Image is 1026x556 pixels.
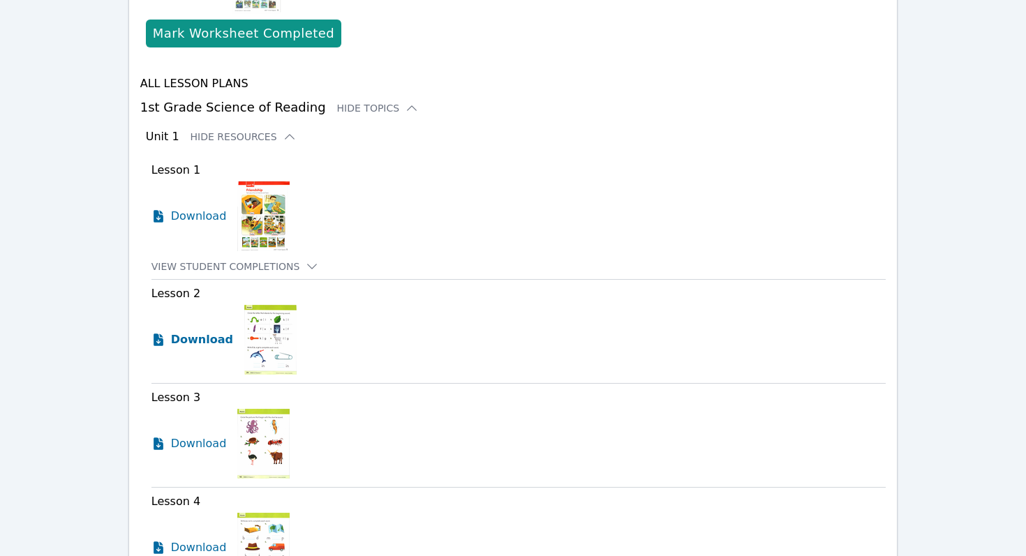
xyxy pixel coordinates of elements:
h4: All Lesson Plans [140,75,886,92]
button: Hide Resources [191,130,297,144]
button: Hide Topics [337,101,419,115]
a: Download [151,305,233,375]
button: View Student Completions [151,260,320,273]
span: Download [171,539,227,556]
span: Download [171,331,233,348]
span: Lesson 3 [151,391,200,404]
span: Download [171,435,227,452]
img: Lesson 3 [237,409,290,479]
span: Lesson 1 [151,163,200,176]
span: Lesson 4 [151,495,200,508]
h3: Unit 1 [146,128,179,145]
img: Lesson 2 [244,305,297,375]
a: Download [151,181,227,251]
a: Download [151,409,227,479]
img: Lesson 1 [237,181,290,251]
div: Mark Worksheet Completed [153,24,334,43]
button: Mark Worksheet Completed [146,20,341,47]
span: Lesson 2 [151,287,200,300]
span: Download [171,208,227,225]
h3: 1st Grade Science of Reading [140,98,886,117]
